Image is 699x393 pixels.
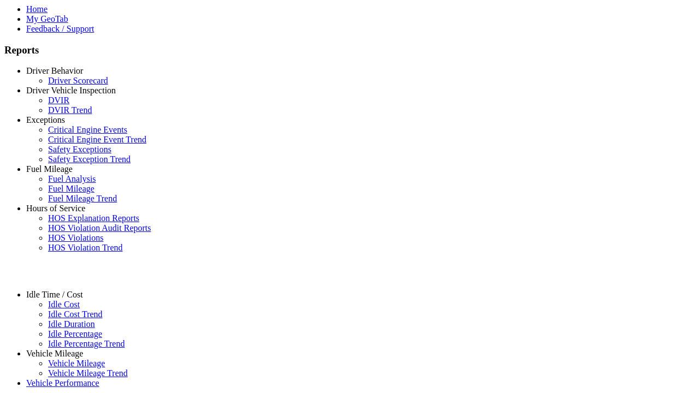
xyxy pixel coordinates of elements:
a: Fuel Mileage [26,164,73,174]
a: HOS Violations [48,233,103,242]
a: Fuel Mileage [48,184,94,193]
a: Critical Engine Event Trend [48,135,146,144]
a: Driver Behavior [26,66,83,75]
a: HOS Violation Audit Reports [48,223,151,233]
a: Safety Exceptions [48,145,111,154]
a: HOS Violation Trend [48,243,123,252]
a: HOS Explanation Reports [48,213,139,223]
a: Exceptions [26,115,65,124]
a: Feedback / Support [26,24,94,33]
a: Home [26,4,48,14]
a: Idle Time / Cost [26,290,83,299]
a: DVIR Trend [48,105,92,115]
a: Vehicle Mileage Trend [48,368,128,378]
a: My GeoTab [26,14,68,23]
a: DVIR [48,96,69,105]
a: Driver Vehicle Inspection [26,86,116,95]
a: Hours of Service [26,204,85,213]
a: Vehicle Mileage [48,359,105,368]
a: Vehicle Mileage [26,349,83,358]
a: Idle Duration [48,319,95,329]
a: Vehicle Performance [26,378,99,388]
a: Idle Percentage [48,329,102,338]
a: Idle Cost Trend [48,309,103,319]
a: Critical Engine Events [48,125,127,134]
a: Driver Scorecard [48,76,108,85]
h3: Reports [4,44,695,56]
a: Fuel Analysis [48,174,96,183]
a: Idle Cost [48,300,80,309]
a: Safety Exception Trend [48,154,131,164]
a: Fuel Mileage Trend [48,194,117,203]
a: Idle Percentage Trend [48,339,125,348]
